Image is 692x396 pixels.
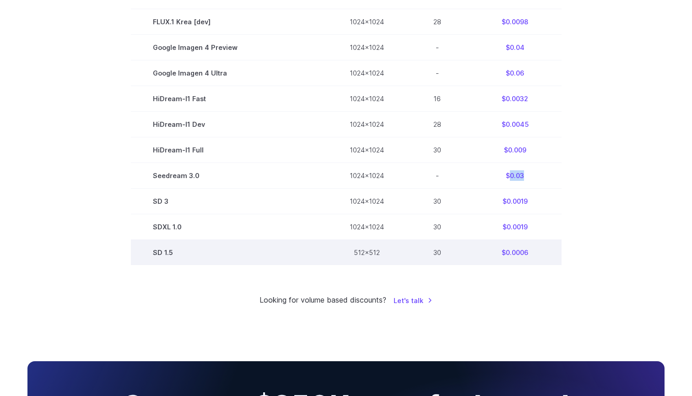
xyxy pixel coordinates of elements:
td: 28 [406,111,469,137]
td: 30 [406,240,469,266]
td: $0.0006 [469,240,562,266]
td: $0.0032 [469,86,562,111]
td: 1024x1024 [328,34,406,60]
td: $0.03 [469,163,562,189]
td: $0.0098 [469,9,562,34]
td: 512x512 [328,240,406,266]
td: SD 1.5 [131,240,328,266]
td: SDXL 1.0 [131,214,328,240]
a: Let's talk [394,295,432,306]
small: Looking for volume based discounts? [259,294,386,306]
td: HiDream-I1 Full [131,137,328,163]
td: 1024x1024 [328,163,406,189]
td: Google Imagen 4 Preview [131,34,328,60]
td: 1024x1024 [328,9,406,34]
td: 1024x1024 [328,111,406,137]
td: $0.0045 [469,111,562,137]
td: - [406,34,469,60]
td: 30 [406,214,469,240]
td: SD 3 [131,189,328,214]
td: 28 [406,9,469,34]
td: $0.0019 [469,189,562,214]
td: $0.06 [469,60,562,86]
td: $0.009 [469,137,562,163]
td: - [406,60,469,86]
td: FLUX.1 Krea [dev] [131,9,328,34]
td: Google Imagen 4 Ultra [131,60,328,86]
td: 1024x1024 [328,60,406,86]
td: HiDream-I1 Dev [131,111,328,137]
td: 30 [406,189,469,214]
td: 16 [406,86,469,111]
td: 1024x1024 [328,214,406,240]
td: 1024x1024 [328,189,406,214]
td: 1024x1024 [328,137,406,163]
td: HiDream-I1 Fast [131,86,328,111]
td: 30 [406,137,469,163]
td: - [406,163,469,189]
td: $0.04 [469,34,562,60]
td: $0.0019 [469,214,562,240]
td: Seedream 3.0 [131,163,328,189]
td: 1024x1024 [328,86,406,111]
